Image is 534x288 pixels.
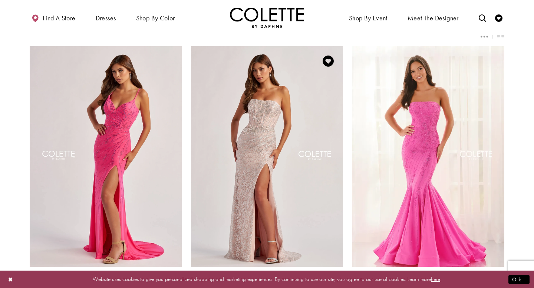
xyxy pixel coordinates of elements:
button: Close Dialog [4,273,17,286]
span: Meet the designer [408,14,459,22]
a: Visit Colette by Daphne Style No. CL6195 Page [352,46,504,267]
a: here [431,275,440,283]
img: Colette by Daphne [230,7,304,28]
a: Find a store [30,7,77,28]
span: Dresses [96,14,116,22]
a: Toggle search [477,7,488,28]
p: Website uses cookies to give you personalized shopping and marketing experiences. By continuing t... [53,274,481,284]
button: Submit Dialog [508,275,530,284]
span: Shop By Event [347,7,389,28]
a: Add to Wishlist [320,53,336,69]
a: Visit Home Page [230,7,304,28]
a: Visit Colette by Daphne Style No. CL8510 Page [30,46,182,267]
a: Visit Colette by Daphne Style No. CL8595 Page [191,46,343,267]
span: Shop by color [134,7,177,28]
a: Meet the designer [406,7,461,28]
span: Find a store [43,14,76,22]
a: Check Wishlist [493,7,504,28]
span: Shop by color [136,14,175,22]
span: Shop By Event [349,14,388,22]
span: Dresses [94,7,118,28]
